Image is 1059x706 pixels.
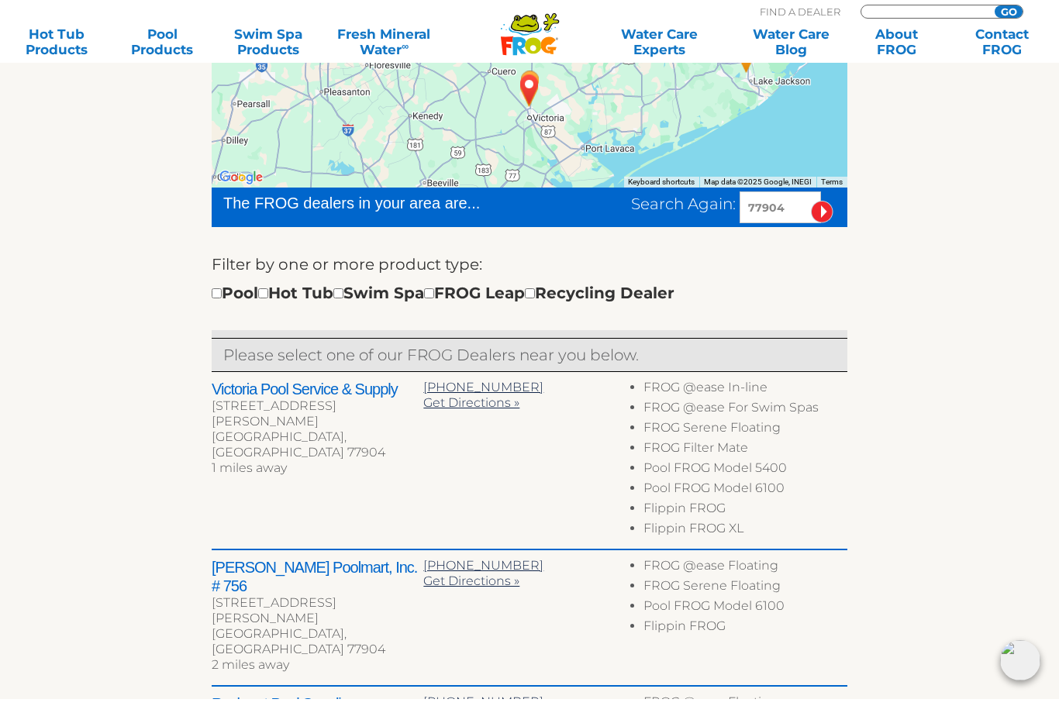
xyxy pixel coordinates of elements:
[423,387,543,401] a: [PHONE_NUMBER]
[402,47,409,59] sup: ∞
[212,436,423,467] div: [GEOGRAPHIC_DATA], [GEOGRAPHIC_DATA] 77904
[643,625,847,646] li: Flippin FROG
[821,184,843,193] a: Terms (opens in new tab)
[212,405,423,436] div: [STREET_ADDRESS][PERSON_NAME]
[223,198,536,222] div: The FROG dealers in your area are...
[643,407,847,427] li: FROG @ease For Swim Spas
[643,508,847,528] li: Flippin FROG
[423,580,519,595] a: Get Directions »
[16,33,98,64] a: Hot TubProducts
[643,605,847,625] li: Pool FROG Model 6100
[423,565,543,580] a: [PHONE_NUMBER]
[121,33,203,64] a: PoolProducts
[643,447,847,467] li: FROG Filter Mate
[227,33,309,64] a: Swim SpaProducts
[873,12,978,26] input: Zip Code Form
[811,208,833,230] input: Submit
[643,487,847,508] li: Pool FROG Model 6100
[212,387,423,405] h2: Victoria Pool Service & Supply
[643,528,847,548] li: Flippin FROG XL
[643,565,847,585] li: FROG @ease Floating
[1000,647,1040,687] img: openIcon
[961,33,1043,64] a: ContactFROG
[643,387,847,407] li: FROG @ease In-line
[643,427,847,447] li: FROG Serene Floating
[212,467,287,482] span: 1 miles away
[216,174,267,195] a: Open this area in Google Maps (opens a new window)
[212,664,289,679] span: 2 miles away
[423,402,519,417] a: Get Directions »
[643,585,847,605] li: FROG Serene Floating
[212,565,423,602] h2: [PERSON_NAME] Poolmart, Inc. # 756
[856,33,938,64] a: AboutFROG
[704,184,812,193] span: Map data ©2025 Google, INEGI
[995,12,1023,25] input: GO
[643,467,847,487] li: Pool FROG Model 5400
[212,288,674,312] div: Pool Hot Tub Swim Spa FROG Leap Recycling Dealer
[333,33,436,64] a: Fresh MineralWater∞
[505,69,554,123] div: VICTORIA, TX 77904
[592,33,726,64] a: Water CareExperts
[212,633,423,664] div: [GEOGRAPHIC_DATA], [GEOGRAPHIC_DATA] 77904
[750,33,832,64] a: Water CareBlog
[223,350,836,374] p: Please select one of our FROG Dealers near you below.
[631,201,736,220] span: Search Again:
[760,12,840,26] p: Find A Dealer
[216,174,267,195] img: Google
[212,602,423,633] div: [STREET_ADDRESS][PERSON_NAME]
[628,184,695,195] button: Keyboard shortcuts
[212,259,482,284] label: Filter by one or more product type:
